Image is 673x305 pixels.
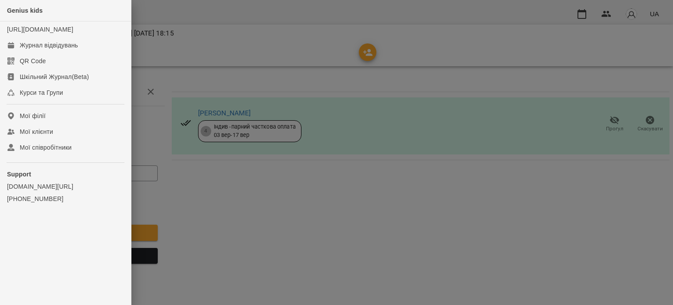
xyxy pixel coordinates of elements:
p: Support [7,170,124,179]
div: Мої філії [20,111,46,120]
div: Шкільний Журнал(Beta) [20,72,89,81]
a: [URL][DOMAIN_NAME] [7,26,73,33]
div: Журнал відвідувань [20,41,78,50]
div: QR Code [20,57,46,65]
div: Мої клієнти [20,127,53,136]
a: [PHONE_NUMBER] [7,194,124,203]
span: Genius kids [7,7,43,14]
div: Мої співробітники [20,143,72,152]
a: [DOMAIN_NAME][URL] [7,182,124,191]
div: Курси та Групи [20,88,63,97]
